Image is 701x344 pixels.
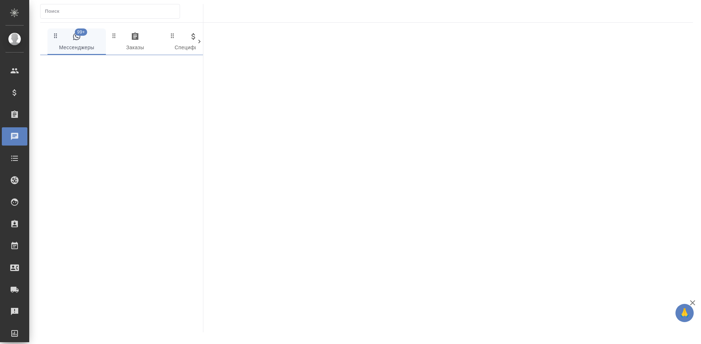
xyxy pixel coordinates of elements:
span: 🙏 [678,305,691,321]
svg: Зажми и перетащи, чтобы поменять порядок вкладок [111,32,118,39]
input: Поиск [45,6,180,16]
svg: Зажми и перетащи, чтобы поменять порядок вкладок [169,32,176,39]
svg: Зажми и перетащи, чтобы поменять порядок вкладок [52,32,59,39]
span: 99+ [75,28,87,36]
span: Мессенджеры [52,32,101,52]
span: Заказы [110,32,160,52]
button: 🙏 [675,304,694,322]
span: Спецификации [169,32,218,52]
